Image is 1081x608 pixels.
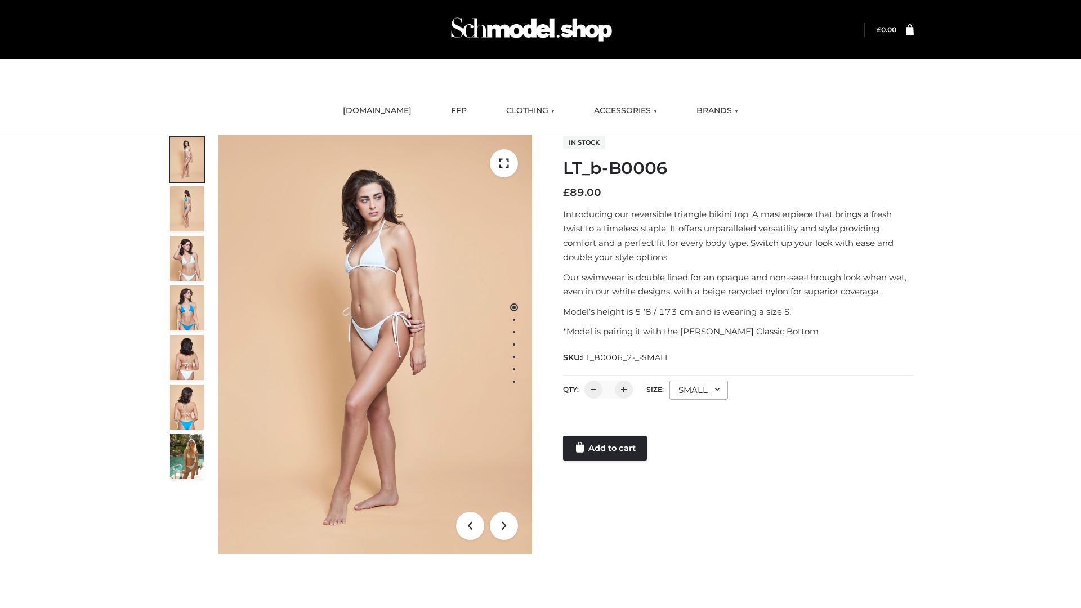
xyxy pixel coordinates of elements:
[877,25,896,34] a: £0.00
[563,305,914,319] p: Model’s height is 5 ‘8 / 173 cm and is wearing a size S.
[563,158,914,178] h1: LT_b-B0006
[334,99,420,123] a: [DOMAIN_NAME]
[563,136,605,149] span: In stock
[877,25,881,34] span: £
[563,270,914,299] p: Our swimwear is double lined for an opaque and non-see-through look when wet, even in our white d...
[170,186,204,231] img: ArielClassicBikiniTop_CloudNine_AzureSky_OW114ECO_2-scaled.jpg
[563,186,601,199] bdi: 89.00
[170,385,204,430] img: ArielClassicBikiniTop_CloudNine_AzureSky_OW114ECO_8-scaled.jpg
[170,137,204,182] img: ArielClassicBikiniTop_CloudNine_AzureSky_OW114ECO_1-scaled.jpg
[646,385,664,394] label: Size:
[170,434,204,479] img: Arieltop_CloudNine_AzureSky2.jpg
[563,324,914,339] p: *Model is pairing it with the [PERSON_NAME] Classic Bottom
[447,7,616,52] img: Schmodel Admin 964
[170,285,204,330] img: ArielClassicBikiniTop_CloudNine_AzureSky_OW114ECO_4-scaled.jpg
[443,99,475,123] a: FFP
[218,135,532,554] img: ArielClassicBikiniTop_CloudNine_AzureSky_OW114ECO_1
[170,236,204,281] img: ArielClassicBikiniTop_CloudNine_AzureSky_OW114ECO_3-scaled.jpg
[563,351,671,364] span: SKU:
[688,99,747,123] a: BRANDS
[563,186,570,199] span: £
[563,436,647,461] a: Add to cart
[586,99,665,123] a: ACCESSORIES
[582,352,669,363] span: LT_B0006_2-_-SMALL
[877,25,896,34] bdi: 0.00
[170,335,204,380] img: ArielClassicBikiniTop_CloudNine_AzureSky_OW114ECO_7-scaled.jpg
[669,381,728,400] div: SMALL
[563,207,914,265] p: Introducing our reversible triangle bikini top. A masterpiece that brings a fresh twist to a time...
[563,385,579,394] label: QTY:
[498,99,563,123] a: CLOTHING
